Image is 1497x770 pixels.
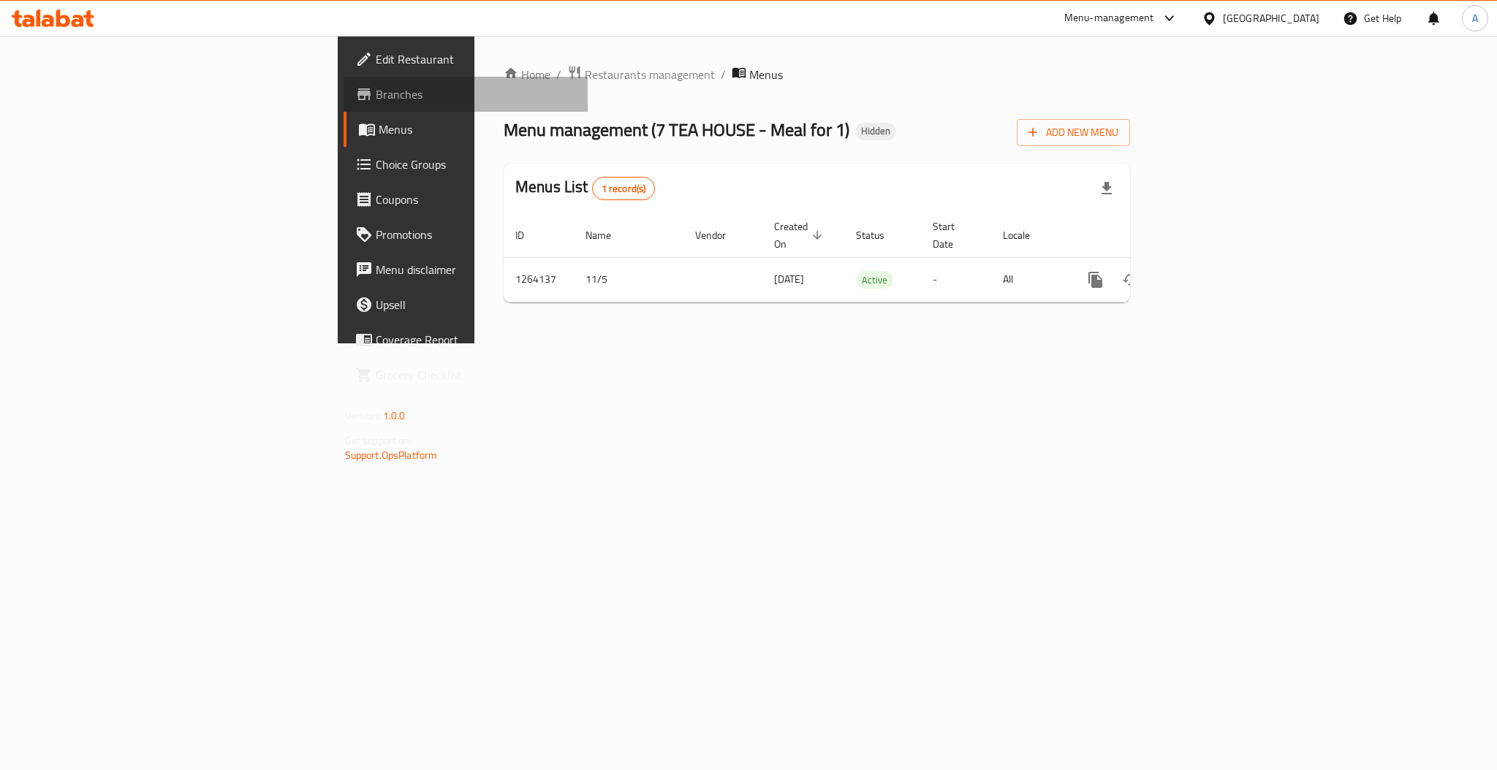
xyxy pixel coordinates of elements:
div: Export file [1089,171,1124,206]
td: 11/5 [574,257,683,302]
div: Menu-management [1064,9,1154,27]
a: Coupons [344,182,588,217]
div: Active [856,271,893,289]
span: Upsell [376,296,576,313]
span: Start Date [933,218,974,253]
span: Choice Groups [376,156,576,173]
a: Menu disclaimer [344,252,588,287]
span: Status [856,226,903,244]
a: Branches [344,77,588,112]
table: enhanced table [504,213,1230,302]
span: Edit Restaurant [376,50,576,68]
span: A [1472,10,1478,26]
span: Hidden [855,125,896,137]
span: Restaurants management [585,66,715,83]
span: ID [515,226,543,244]
span: Version: [345,406,381,425]
a: Edit Restaurant [344,42,588,77]
span: Created On [774,218,827,253]
nav: breadcrumb [504,65,1130,84]
span: Locale [1003,226,1049,244]
span: [DATE] [774,270,804,289]
div: Total records count [592,177,656,200]
span: Name [585,226,630,244]
span: Menu disclaimer [376,261,576,278]
button: Add New Menu [1017,119,1130,146]
span: Menus [749,66,783,83]
a: Coverage Report [344,322,588,357]
span: Coupons [376,191,576,208]
a: Choice Groups [344,147,588,182]
span: Menus [379,121,576,138]
span: 1 record(s) [593,182,655,196]
span: Branches [376,85,576,103]
span: 1.0.0 [383,406,406,425]
td: All [991,257,1066,302]
button: more [1078,262,1113,297]
a: Upsell [344,287,588,322]
a: Promotions [344,217,588,252]
td: - [921,257,991,302]
a: Restaurants management [567,65,715,84]
a: Menus [344,112,588,147]
th: Actions [1066,213,1230,258]
a: Support.OpsPlatform [345,446,438,465]
span: Menu management ( 7 TEA HOUSE - Meal for 1 ) [504,113,849,146]
div: Hidden [855,123,896,140]
span: Active [856,272,893,289]
span: Promotions [376,226,576,243]
span: Get support on: [345,431,412,450]
span: Coverage Report [376,331,576,348]
h2: Menus List [515,176,655,200]
span: Vendor [695,226,745,244]
span: Grocery Checklist [376,366,576,384]
a: Grocery Checklist [344,357,588,392]
button: Change Status [1113,262,1148,297]
li: / [721,66,726,83]
span: Add New Menu [1028,123,1118,142]
div: [GEOGRAPHIC_DATA] [1223,10,1319,26]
